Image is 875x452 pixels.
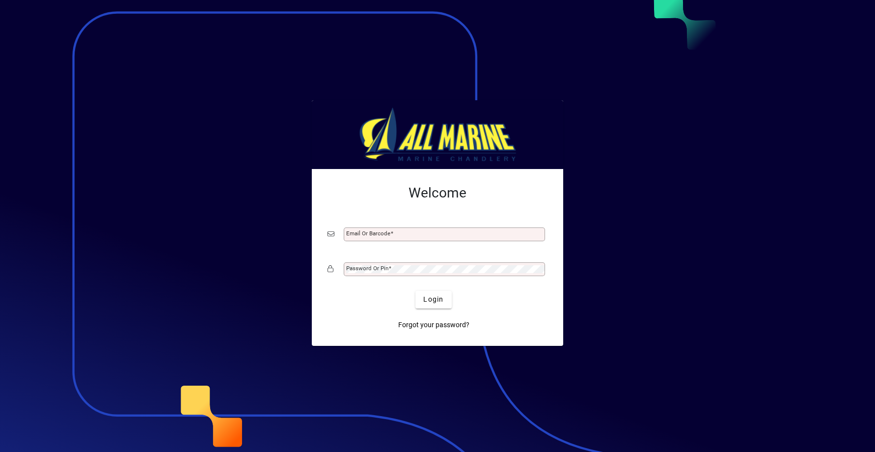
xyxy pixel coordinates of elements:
button: Login [415,291,451,309]
h2: Welcome [328,185,547,201]
mat-label: Password or Pin [346,265,388,272]
span: Forgot your password? [398,320,469,330]
a: Forgot your password? [394,316,473,334]
mat-label: Email or Barcode [346,230,390,237]
span: Login [423,294,443,305]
